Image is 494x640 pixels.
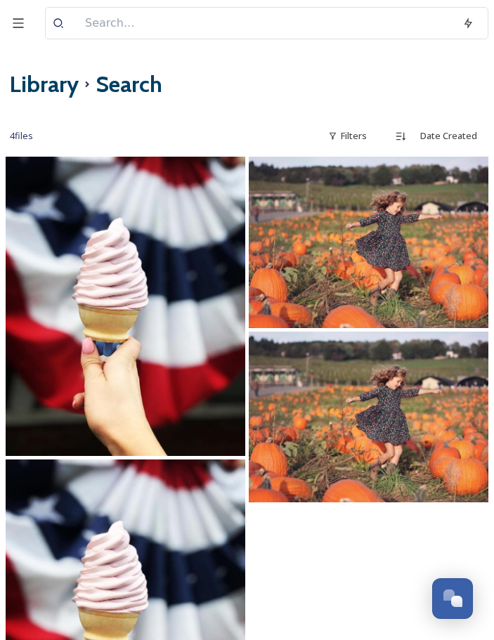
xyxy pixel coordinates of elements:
button: Open Chat [432,578,473,619]
input: Search... [78,8,455,39]
img: skpetrunak_04012025_1891863686597093352_2035013261.jpg [249,157,488,328]
a: Library [10,67,79,101]
h2: Search [96,67,162,101]
div: Filters [321,122,374,150]
span: 4 file s [10,129,33,143]
img: skpetrunak_04012025_1891863686597093352_2035013261.jpg [249,332,488,503]
div: Date Created [413,122,484,150]
img: bethlehem_dairy_04012025_1789324219721464159_1517417919.jpg [6,157,245,456]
